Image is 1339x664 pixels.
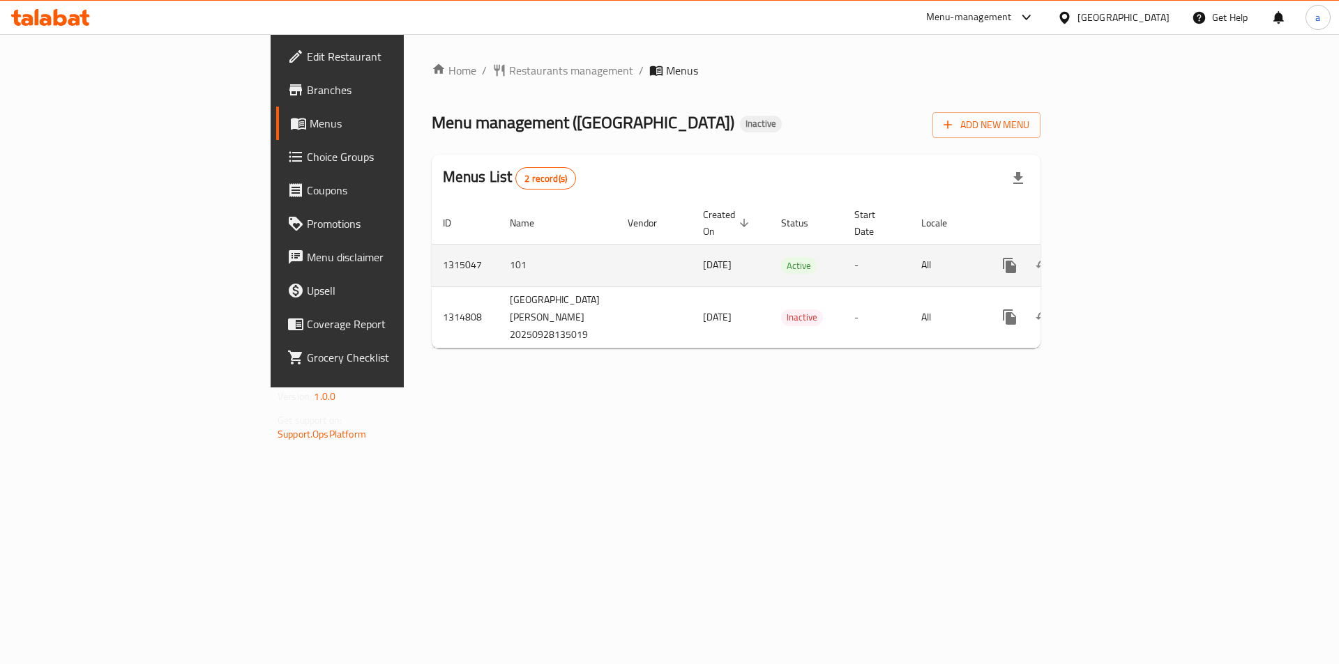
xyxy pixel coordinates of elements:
table: enhanced table [432,202,1138,348]
div: [GEOGRAPHIC_DATA] [1077,10,1170,25]
a: Branches [276,73,494,107]
span: Restaurants management [509,62,633,79]
span: 2 record(s) [516,172,575,185]
a: Promotions [276,207,494,240]
td: - [843,286,910,348]
button: Change Status [1027,249,1060,282]
a: Menu disclaimer [276,240,494,274]
nav: breadcrumb [432,62,1041,79]
a: Grocery Checklist [276,341,494,374]
span: Get support on: [278,411,342,429]
a: Choice Groups [276,140,494,173]
span: Inactive [740,118,782,130]
span: Version: [278,387,312,406]
a: Edit Restaurant [276,40,494,73]
span: [DATE] [703,308,732,326]
td: 101 [499,244,616,286]
div: Inactive [740,116,782,132]
div: Active [781,257,817,274]
span: Active [781,258,817,274]
td: All [910,286,982,348]
td: [GEOGRAPHIC_DATA][PERSON_NAME] 20250928135019 [499,286,616,348]
a: Upsell [276,274,494,307]
li: / [639,62,644,79]
span: Coverage Report [307,316,483,332]
span: Start Date [854,206,893,240]
span: 1.0.0 [314,387,335,406]
span: Name [510,215,552,231]
span: Menus [310,115,483,132]
span: Status [781,215,826,231]
a: Menus [276,107,494,140]
span: Locale [921,215,965,231]
span: Menu management ( [GEOGRAPHIC_DATA] ) [432,107,734,138]
span: Inactive [781,309,823,325]
span: Edit Restaurant [307,48,483,65]
div: Menu-management [926,9,1012,26]
span: Add New Menu [944,116,1029,134]
td: - [843,244,910,286]
span: Grocery Checklist [307,349,483,366]
span: Menus [666,62,698,79]
span: Promotions [307,215,483,232]
div: Total records count [515,167,576,190]
button: Add New Menu [932,112,1041,138]
div: Export file [1001,162,1035,195]
button: more [993,249,1027,282]
a: Coupons [276,173,494,207]
span: Created On [703,206,753,240]
span: Menu disclaimer [307,249,483,265]
span: Coupons [307,182,483,199]
button: more [993,300,1027,334]
h2: Menus List [443,167,576,190]
span: a [1315,10,1320,25]
span: Vendor [628,215,675,231]
a: Restaurants management [492,62,633,79]
span: Upsell [307,282,483,299]
a: Coverage Report [276,307,494,341]
span: ID [443,215,469,231]
span: Branches [307,82,483,98]
a: Support.OpsPlatform [278,425,366,443]
button: Change Status [1027,300,1060,334]
td: All [910,244,982,286]
span: Choice Groups [307,148,483,165]
span: [DATE] [703,256,732,274]
th: Actions [982,202,1138,245]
